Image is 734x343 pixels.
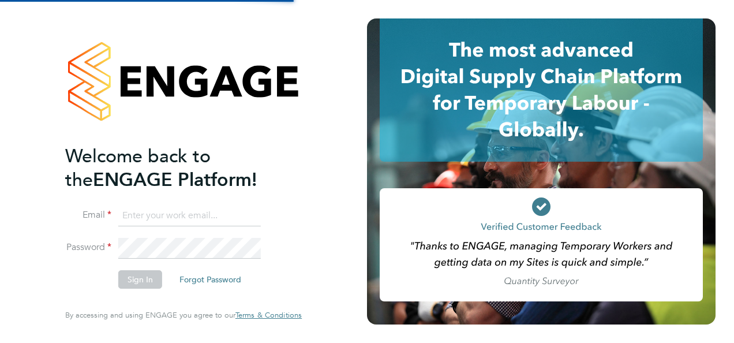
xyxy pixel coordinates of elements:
[65,144,290,192] h2: ENGAGE Platform!
[65,209,111,221] label: Email
[170,270,250,289] button: Forgot Password
[118,206,261,226] input: Enter your work email...
[65,241,111,253] label: Password
[65,145,211,191] span: Welcome back to the
[65,310,302,320] span: By accessing and using ENGAGE you agree to our
[235,311,302,320] a: Terms & Conditions
[235,310,302,320] span: Terms & Conditions
[118,270,162,289] button: Sign In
